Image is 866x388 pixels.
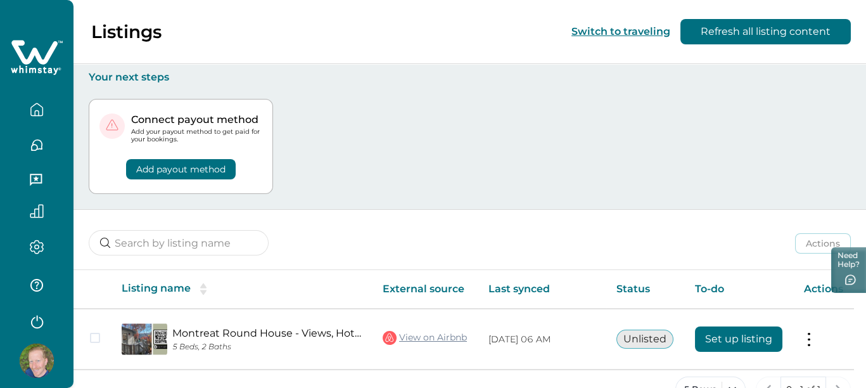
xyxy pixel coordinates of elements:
[383,330,467,346] a: View on Airbnb
[89,71,851,84] p: Your next steps
[172,327,362,339] a: Montreat Round House - Views, Hot Tub, Updated
[478,270,606,309] th: Last synced
[794,270,854,309] th: Actions
[695,327,782,352] button: Set up listing
[795,233,851,254] button: Actions
[91,21,162,42] p: Listings
[488,333,596,346] p: [DATE] 06 AM
[89,230,269,255] input: Search by listing name
[606,270,684,309] th: Status
[191,283,216,295] button: sorting
[131,113,262,126] p: Connect payout method
[685,270,794,309] th: To-do
[111,270,373,309] th: Listing name
[616,330,673,349] button: Unlisted
[131,128,262,143] p: Add your payout method to get paid for your bookings.
[571,25,670,37] button: Switch to traveling
[680,19,851,44] button: Refresh all listing content
[122,322,167,356] img: propertyImage_Montreat Round House - Views, Hot Tub, Updated
[126,159,236,179] button: Add payout method
[373,270,478,309] th: External source
[172,342,362,352] p: 5 Beds, 2 Baths
[20,344,54,378] img: Whimstay Host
